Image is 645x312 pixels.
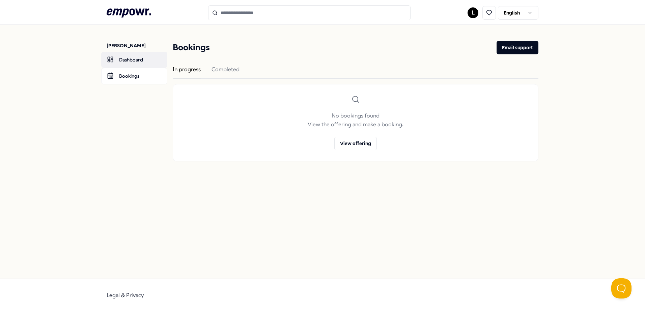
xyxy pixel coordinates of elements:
p: [PERSON_NAME] [107,42,167,49]
input: Search for products, categories or subcategories [208,5,411,20]
div: Completed [212,65,240,78]
a: Bookings [101,68,167,84]
button: L [468,7,478,18]
a: Legal & Privacy [107,292,144,298]
p: No bookings found View the offering and make a booking. [308,111,403,129]
iframe: Help Scout Beacon - Open [611,278,632,298]
button: View offering [334,137,377,150]
button: Email support [497,41,538,54]
h1: Bookings [173,41,210,54]
a: Dashboard [101,52,167,68]
div: In progress [173,65,201,78]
